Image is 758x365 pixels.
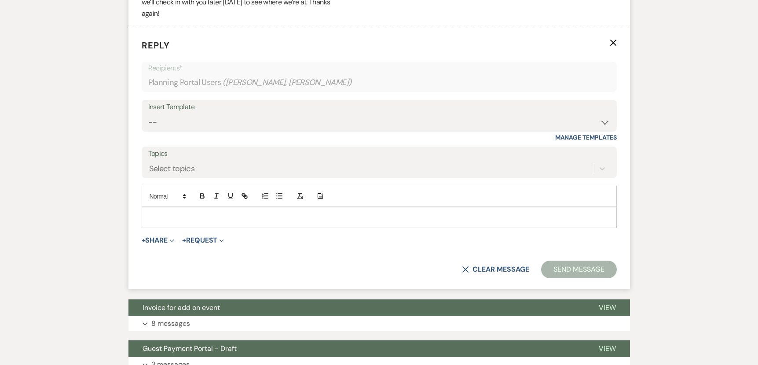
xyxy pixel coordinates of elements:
[148,147,610,160] label: Topics
[143,303,220,312] span: Invoice for add on event
[462,266,529,273] button: Clear message
[599,303,616,312] span: View
[151,318,190,329] p: 8 messages
[585,340,630,357] button: View
[599,344,616,353] span: View
[585,299,630,316] button: View
[148,101,610,114] div: Insert Template
[128,299,585,316] button: Invoice for add on event
[142,237,175,244] button: Share
[223,77,352,88] span: ( [PERSON_NAME], [PERSON_NAME] )
[128,316,630,331] button: 8 messages
[182,237,186,244] span: +
[148,74,610,91] div: Planning Portal Users
[182,237,224,244] button: Request
[143,344,237,353] span: Guest Payment Portal - Draft
[541,261,616,278] button: Send Message
[142,237,146,244] span: +
[149,162,195,174] div: Select topics
[128,340,585,357] button: Guest Payment Portal - Draft
[142,40,170,51] span: Reply
[148,63,610,74] p: Recipients*
[555,133,617,141] a: Manage Templates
